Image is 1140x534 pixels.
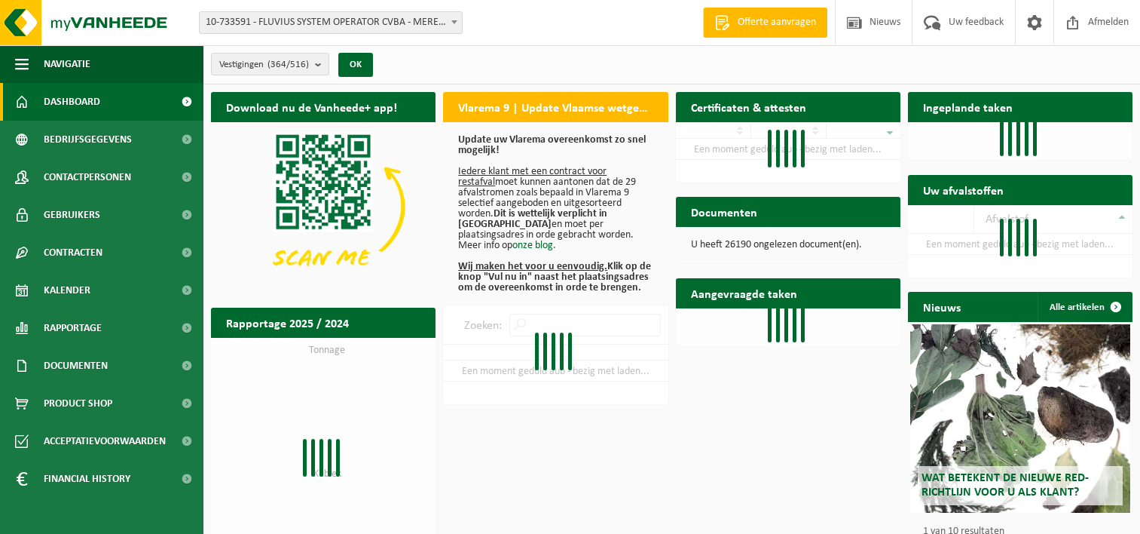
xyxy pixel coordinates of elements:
h2: Vlarema 9 | Update Vlaamse wetgeving [443,92,668,121]
u: Wij maken het voor u eenvoudig. [458,261,607,272]
u: Iedere klant met een contract voor restafval [458,166,607,188]
span: Documenten [44,347,108,385]
img: Download de VHEPlus App [211,122,436,291]
a: Alle artikelen [1038,292,1131,322]
a: Bekijk rapportage [323,337,434,367]
h2: Uw afvalstoffen [908,175,1019,204]
a: Offerte aanvragen [703,8,827,38]
span: Rapportage [44,309,102,347]
h2: Ingeplande taken [908,92,1028,121]
b: Dit is wettelijk verplicht in [GEOGRAPHIC_DATA] [458,208,607,230]
button: OK [338,53,373,77]
count: (364/516) [267,60,309,69]
h2: Nieuws [908,292,976,321]
a: Wat betekent de nieuwe RED-richtlijn voor u als klant? [910,324,1130,513]
span: Navigatie [44,45,90,83]
span: Kalender [44,272,90,309]
b: Klik op de knop "Vul nu in" naast het plaatsingsadres om de overeenkomst in orde te brengen. [458,261,651,293]
h2: Documenten [676,197,772,226]
h2: Certificaten & attesten [676,92,821,121]
h2: Download nu de Vanheede+ app! [211,92,412,121]
span: Product Shop [44,385,112,422]
span: Wat betekent de nieuwe RED-richtlijn voor u als klant? [921,472,1089,499]
span: Gebruikers [44,196,100,234]
p: moet kunnen aantonen dat de 29 afvalstromen zoals bepaald in Vlarema 9 selectief aangeboden en ui... [458,135,653,293]
span: 10-733591 - FLUVIUS SYSTEM OPERATOR CVBA - MERELBEKE-MELLE [200,12,462,33]
h2: Rapportage 2025 / 2024 [211,308,364,337]
span: Dashboard [44,83,100,121]
a: onze blog. [512,240,556,251]
span: Offerte aanvragen [734,15,820,30]
iframe: chat widget [8,501,252,534]
b: Update uw Vlarema overeenkomst zo snel mogelijk! [458,134,646,156]
span: Acceptatievoorwaarden [44,422,166,460]
span: Contactpersonen [44,158,131,196]
button: Vestigingen(364/516) [211,53,329,75]
span: Contracten [44,234,102,272]
span: Vestigingen [219,54,309,76]
span: 10-733591 - FLUVIUS SYSTEM OPERATOR CVBA - MERELBEKE-MELLE [199,11,463,34]
span: Financial History [44,460,130,498]
span: Bedrijfsgegevens [44,121,132,158]
h2: Aangevraagde taken [676,278,812,308]
p: U heeft 26190 ongelezen document(en). [691,240,885,250]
